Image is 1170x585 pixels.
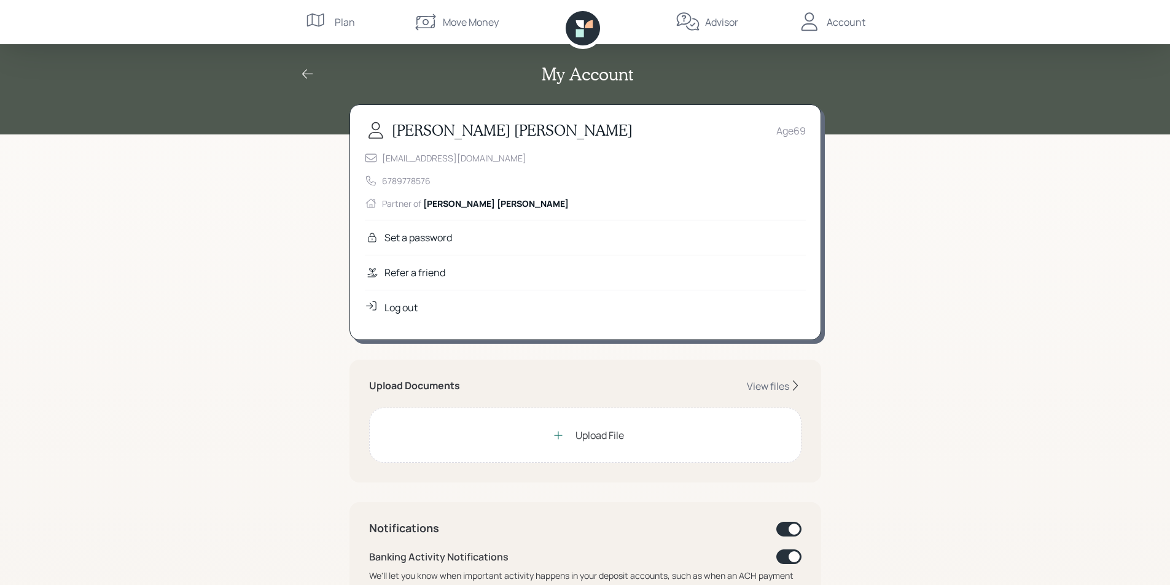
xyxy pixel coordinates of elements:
[382,174,431,187] div: 6789778576
[392,122,633,139] h3: [PERSON_NAME] [PERSON_NAME]
[382,197,569,210] div: Partner of
[542,64,633,85] h2: My Account
[705,15,738,29] div: Advisor
[369,380,460,392] h5: Upload Documents
[335,15,355,29] div: Plan
[384,230,452,245] div: Set a password
[443,15,499,29] div: Move Money
[382,152,526,165] div: [EMAIL_ADDRESS][DOMAIN_NAME]
[384,265,445,280] div: Refer a friend
[827,15,865,29] div: Account
[575,428,624,443] div: Upload File
[747,379,789,393] div: View files
[384,300,418,315] div: Log out
[776,123,806,138] div: Age 69
[369,522,439,535] h4: Notifications
[369,549,509,564] div: Banking Activity Notifications
[423,198,569,209] span: [PERSON_NAME] [PERSON_NAME]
